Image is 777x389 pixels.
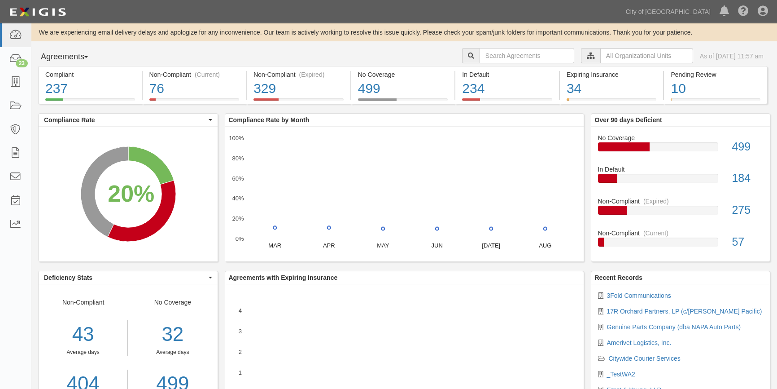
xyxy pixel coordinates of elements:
svg: A chart. [39,127,218,261]
a: Citywide Courier Services [609,355,681,362]
text: 0% [235,235,244,242]
text: 1 [238,369,241,376]
b: Compliance Rate by Month [229,116,310,124]
a: 3Fold Communications [607,292,671,299]
text: JUN [431,242,442,249]
a: In Default184 [598,165,764,197]
div: 23 [16,59,28,67]
b: Over 90 days Deficient [595,116,662,124]
div: 32 [135,320,210,349]
div: As of [DATE] 11:57 am [700,52,764,61]
i: Help Center - Complianz [738,6,749,17]
a: Non-Compliant(Expired)329 [247,98,350,106]
div: 499 [725,139,770,155]
a: Expiring Insurance34 [560,98,664,106]
a: 17R Orchard Partners, LP (c/[PERSON_NAME] Pacific) [607,308,762,315]
a: No Coverage499 [598,133,764,165]
a: No Coverage499 [351,98,455,106]
svg: A chart. [225,127,584,261]
img: logo-5460c22ac91f19d4615b14bd174203de0afe785f0fc80cf4dbbc73dc1793850b.png [7,4,69,20]
div: Non-Compliant [591,197,770,206]
div: Average days [135,349,210,356]
input: Search Agreements [480,48,574,63]
a: Non-Compliant(Current)57 [598,229,764,254]
div: 499 [358,79,448,98]
div: 275 [725,202,770,218]
text: 60% [232,175,244,181]
b: Recent Records [595,274,643,281]
span: Deficiency Stats [44,273,206,282]
div: 234 [462,79,552,98]
text: MAY [377,242,389,249]
div: No Coverage [591,133,770,142]
a: Genuine Parts Company (dba NAPA Auto Parts) [607,323,741,331]
div: 43 [39,320,127,349]
text: 2 [238,349,241,355]
text: [DATE] [482,242,500,249]
div: Expiring Insurance [567,70,657,79]
a: _TestWA2 [607,371,635,378]
div: No Coverage [358,70,448,79]
div: Non-Compliant (Expired) [253,70,344,79]
div: 34 [567,79,657,98]
div: (Expired) [643,197,669,206]
text: 3 [238,328,241,335]
span: Compliance Rate [44,115,206,124]
a: Pending Review10 [664,98,768,106]
a: Amerivet Logistics, Inc. [607,339,672,346]
div: 329 [253,79,344,98]
b: Agreements with Expiring Insurance [229,274,338,281]
div: We are experiencing email delivery delays and apologize for any inconvenience. Our team is active... [31,28,777,37]
div: (Expired) [299,70,325,79]
text: MAR [268,242,281,249]
text: APR [323,242,335,249]
text: 4 [238,307,241,314]
text: 20% [232,215,244,222]
div: 20% [108,177,154,210]
text: 80% [232,155,244,162]
text: 100% [229,135,244,141]
a: City of [GEOGRAPHIC_DATA] [621,3,715,21]
div: In Default [462,70,552,79]
button: Agreements [38,48,105,66]
div: Average days [39,349,127,356]
input: All Organizational Units [600,48,693,63]
div: (Current) [195,70,220,79]
button: Deficiency Stats [39,271,218,284]
div: 184 [725,170,770,186]
div: Non-Compliant (Current) [149,70,240,79]
div: 57 [725,234,770,250]
text: AUG [539,242,551,249]
div: 76 [149,79,240,98]
text: 40% [232,195,244,202]
a: Non-Compliant(Expired)275 [598,197,764,229]
div: Compliant [45,70,135,79]
div: 10 [671,79,760,98]
div: Non-Compliant [591,229,770,238]
a: Compliant237 [38,98,142,106]
div: 237 [45,79,135,98]
div: (Current) [643,229,668,238]
div: In Default [591,165,770,174]
button: Compliance Rate [39,114,218,126]
a: Non-Compliant(Current)76 [143,98,246,106]
div: Pending Review [671,70,760,79]
a: In Default234 [455,98,559,106]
